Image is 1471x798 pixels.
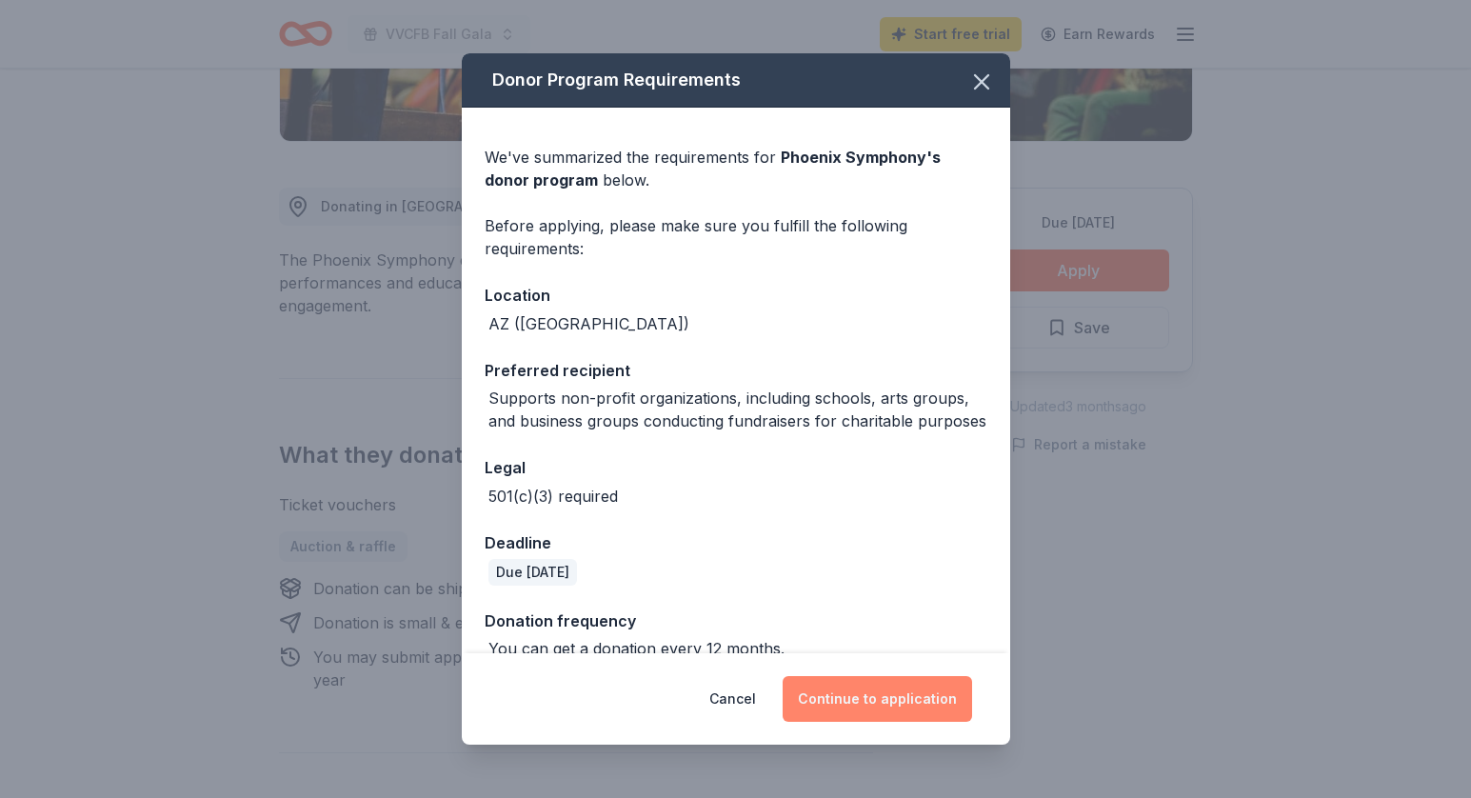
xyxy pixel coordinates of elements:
div: Before applying, please make sure you fulfill the following requirements: [485,214,987,260]
div: We've summarized the requirements for below. [485,146,987,191]
div: 501(c)(3) required [488,485,618,508]
div: Deadline [485,530,987,555]
div: You can get a donation every 12 months. [488,637,785,660]
div: Donor Program Requirements [462,53,1010,108]
div: Location [485,283,987,308]
div: Due [DATE] [488,559,577,586]
div: Supports non-profit organizations, including schools, arts groups, and business groups conducting... [488,387,987,432]
div: AZ ([GEOGRAPHIC_DATA]) [488,312,689,335]
button: Cancel [709,676,756,722]
div: Preferred recipient [485,358,987,383]
button: Continue to application [783,676,972,722]
div: Donation frequency [485,608,987,633]
div: Legal [485,455,987,480]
